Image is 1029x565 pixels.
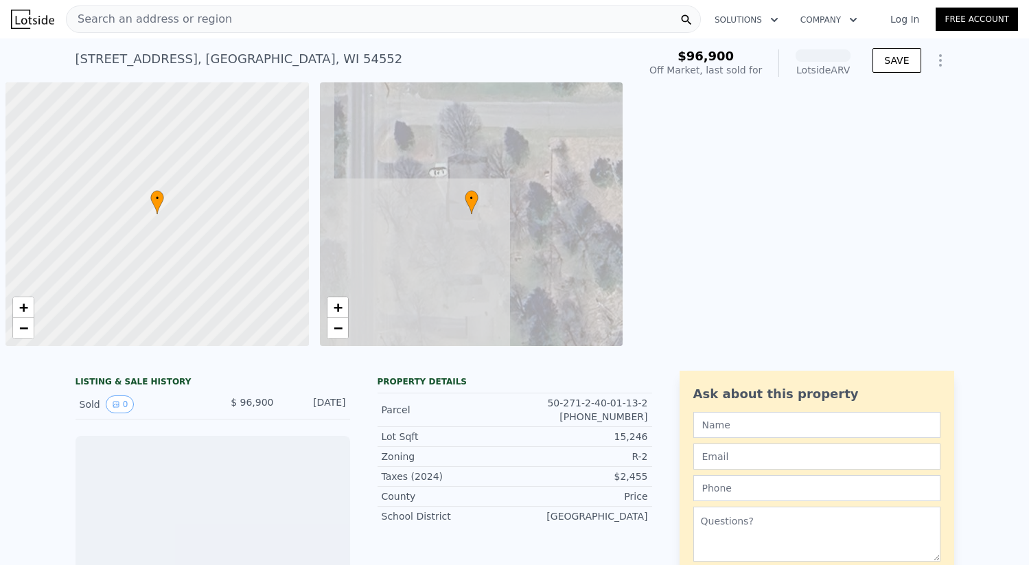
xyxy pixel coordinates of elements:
[789,8,868,32] button: Company
[649,63,762,77] div: Off Market, last sold for
[936,8,1018,31] a: Free Account
[285,395,346,413] div: [DATE]
[515,470,648,483] div: $2,455
[106,395,135,413] button: View historical data
[382,489,515,503] div: County
[333,319,342,336] span: −
[872,48,921,73] button: SAVE
[19,319,28,336] span: −
[378,376,652,387] div: Property details
[382,450,515,463] div: Zoning
[11,10,54,29] img: Lotside
[382,509,515,523] div: School District
[80,395,202,413] div: Sold
[327,297,348,318] a: Zoom in
[927,47,954,74] button: Show Options
[693,443,940,470] input: Email
[515,396,648,424] div: 50-271-2-40-01-13-2 [PHONE_NUMBER]
[515,450,648,463] div: R-2
[382,403,515,417] div: Parcel
[678,49,734,63] span: $96,900
[704,8,789,32] button: Solutions
[76,49,403,69] div: [STREET_ADDRESS] , [GEOGRAPHIC_DATA] , WI 54552
[693,412,940,438] input: Name
[76,376,350,390] div: LISTING & SALE HISTORY
[333,299,342,316] span: +
[19,299,28,316] span: +
[382,430,515,443] div: Lot Sqft
[515,509,648,523] div: [GEOGRAPHIC_DATA]
[67,11,232,27] span: Search an address or region
[382,470,515,483] div: Taxes (2024)
[465,190,478,214] div: •
[231,397,273,408] span: $ 96,900
[874,12,936,26] a: Log In
[150,192,164,205] span: •
[796,63,851,77] div: Lotside ARV
[327,318,348,338] a: Zoom out
[515,489,648,503] div: Price
[13,297,34,318] a: Zoom in
[150,190,164,214] div: •
[693,384,940,404] div: Ask about this property
[693,475,940,501] input: Phone
[13,318,34,338] a: Zoom out
[515,430,648,443] div: 15,246
[465,192,478,205] span: •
